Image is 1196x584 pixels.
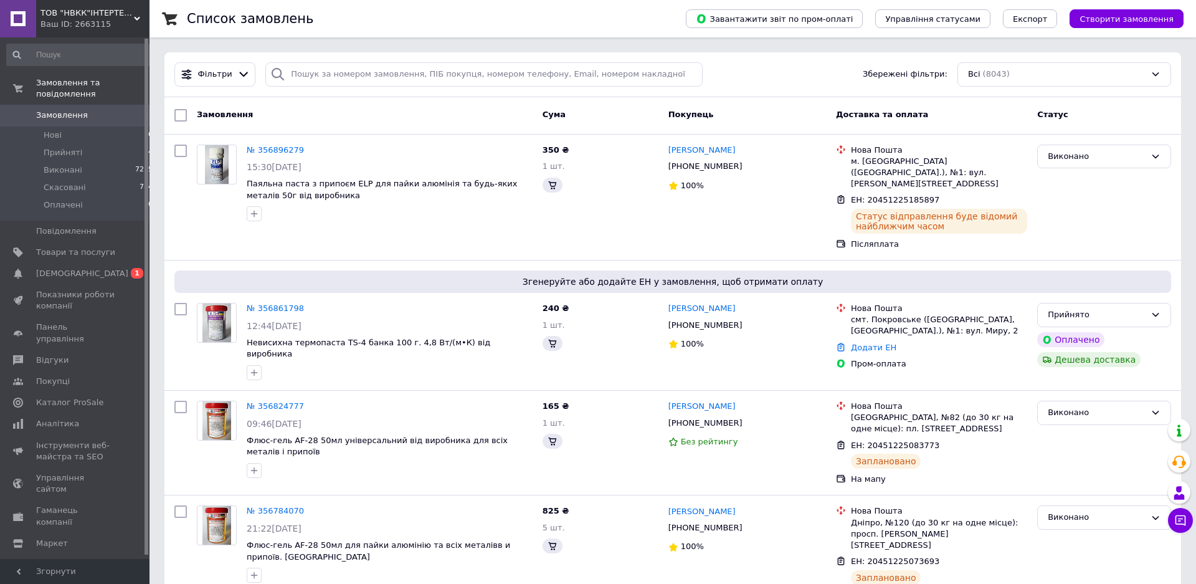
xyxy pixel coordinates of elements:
span: Замовлення [197,110,253,119]
span: 0 [148,130,153,141]
a: Невисихна термопаста TS-4 банка 100 г. 4,8 Вт/(м•К) від виробника [247,338,490,359]
span: 4 [148,147,153,158]
a: Додати ЕН [851,343,896,352]
div: Виконано [1048,406,1146,419]
div: Нова Пошта [851,505,1027,517]
div: Прийнято [1048,309,1146,322]
span: 100% [681,339,704,348]
a: [PERSON_NAME] [668,506,736,518]
a: [PERSON_NAME] [668,401,736,413]
div: Нова Пошта [851,303,1027,314]
span: Покупець [668,110,714,119]
input: Пошук [6,44,154,66]
span: Доставка та оплата [836,110,928,119]
div: Виконано [1048,150,1146,163]
span: Нові [44,130,62,141]
span: Товари та послуги [36,247,115,258]
span: (8043) [983,69,1010,79]
span: Збережені фільтри: [863,69,947,80]
span: 784 [140,182,153,193]
a: Фото товару [197,145,237,184]
div: Статус відправлення буде відомий найближчим часом [851,209,1027,234]
input: Пошук за номером замовлення, ПІБ покупця, номером телефону, Email, номером накладної [265,62,703,87]
div: смт. Покровське ([GEOGRAPHIC_DATA], [GEOGRAPHIC_DATA].), №1: вул. Миру, 2 [851,314,1027,337]
span: 15:30[DATE] [247,162,301,172]
div: Заплановано [851,454,921,469]
span: 825 ₴ [543,506,569,515]
div: [PHONE_NUMBER] [666,520,745,536]
span: Експорт [1013,14,1048,24]
div: Ваш ID: 2663115 [40,19,149,30]
span: 100% [681,542,704,551]
span: Згенеруйте або додайте ЕН у замовлення, щоб отримати оплату [179,275,1166,288]
span: Флюс-гель AF-28 50мл для пайки алюмінію та всіх металівв и припоїв. [GEOGRAPHIC_DATA] [247,540,510,562]
div: Післяплата [851,239,1027,250]
img: Фото товару [202,304,232,342]
span: Показники роботи компанії [36,289,115,312]
div: [PHONE_NUMBER] [666,415,745,431]
div: [GEOGRAPHIC_DATA], №82 (до 30 кг на одне місце): пл. [STREET_ADDRESS] [851,412,1027,434]
a: [PERSON_NAME] [668,145,736,156]
span: 1 шт. [543,161,565,171]
span: Cума [543,110,566,119]
span: Завантажити звіт по пром-оплаті [696,13,853,24]
span: Паяльна паста з припоєм ELP для пайки алюмінія та будь-яких металів 50г від виробника [247,179,517,200]
span: ЕН: 20451225083773 [851,441,939,450]
span: Відгуки [36,355,69,366]
span: Аналітика [36,418,79,429]
span: Замовлення та повідомлення [36,77,149,100]
span: 7255 [135,165,153,176]
button: Завантажити звіт по пром-оплаті [686,9,863,28]
a: № 356896279 [247,145,304,155]
a: Флюс-гель AF-28 50мл універсальний від виробника для всіх металів і припоїв [247,436,508,457]
span: 100% [681,181,704,190]
span: 12:44[DATE] [247,321,301,331]
div: м. [GEOGRAPHIC_DATA] ([GEOGRAPHIC_DATA].), №1: вул. [PERSON_NAME][STREET_ADDRESS] [851,156,1027,190]
div: [PHONE_NUMBER] [666,317,745,333]
div: Нова Пошта [851,401,1027,412]
img: Фото товару [205,145,229,184]
span: 21:22[DATE] [247,524,301,534]
span: Панель управління [36,322,115,344]
div: Пром-оплата [851,358,1027,370]
a: Фото товару [197,303,237,343]
span: 1 [131,268,143,279]
span: 5 шт. [543,523,565,532]
div: На мапу [851,474,1027,485]
button: Створити замовлення [1070,9,1184,28]
span: ТОВ "НВКК"ІНТЕРТЕХКОМПЛЕКТ" [40,7,134,19]
span: Оплачені [44,199,83,211]
h1: Список замовлень [187,11,313,26]
a: Фото товару [197,401,237,441]
span: Каталог ProSale [36,397,103,408]
span: 1 шт. [543,320,565,330]
span: Покупці [36,376,70,387]
div: Виконано [1048,511,1146,524]
span: Без рейтингу [681,437,738,446]
span: Повідомлення [36,226,97,237]
button: Чат з покупцем [1168,508,1193,533]
div: Дешева доставка [1037,352,1141,367]
span: Створити замовлення [1080,14,1174,24]
img: Фото товару [202,401,231,440]
a: Створити замовлення [1057,14,1184,23]
span: Управління статусами [885,14,980,24]
a: [PERSON_NAME] [668,303,736,315]
span: ЕН: 20451225185897 [851,195,939,204]
a: № 356824777 [247,401,304,411]
span: 350 ₴ [543,145,569,155]
div: Оплачено [1037,332,1104,347]
a: № 356861798 [247,304,304,313]
div: Нова Пошта [851,145,1027,156]
div: Дніпро, №120 (до 30 кг на одне місце): просп. [PERSON_NAME][STREET_ADDRESS] [851,517,1027,552]
span: Замовлення [36,110,88,121]
span: ЕН: 20451225073693 [851,557,939,566]
span: 0 [148,199,153,211]
span: Скасовані [44,182,86,193]
span: 09:46[DATE] [247,419,301,429]
div: [PHONE_NUMBER] [666,158,745,175]
span: Управління сайтом [36,472,115,495]
button: Управління статусами [875,9,990,28]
